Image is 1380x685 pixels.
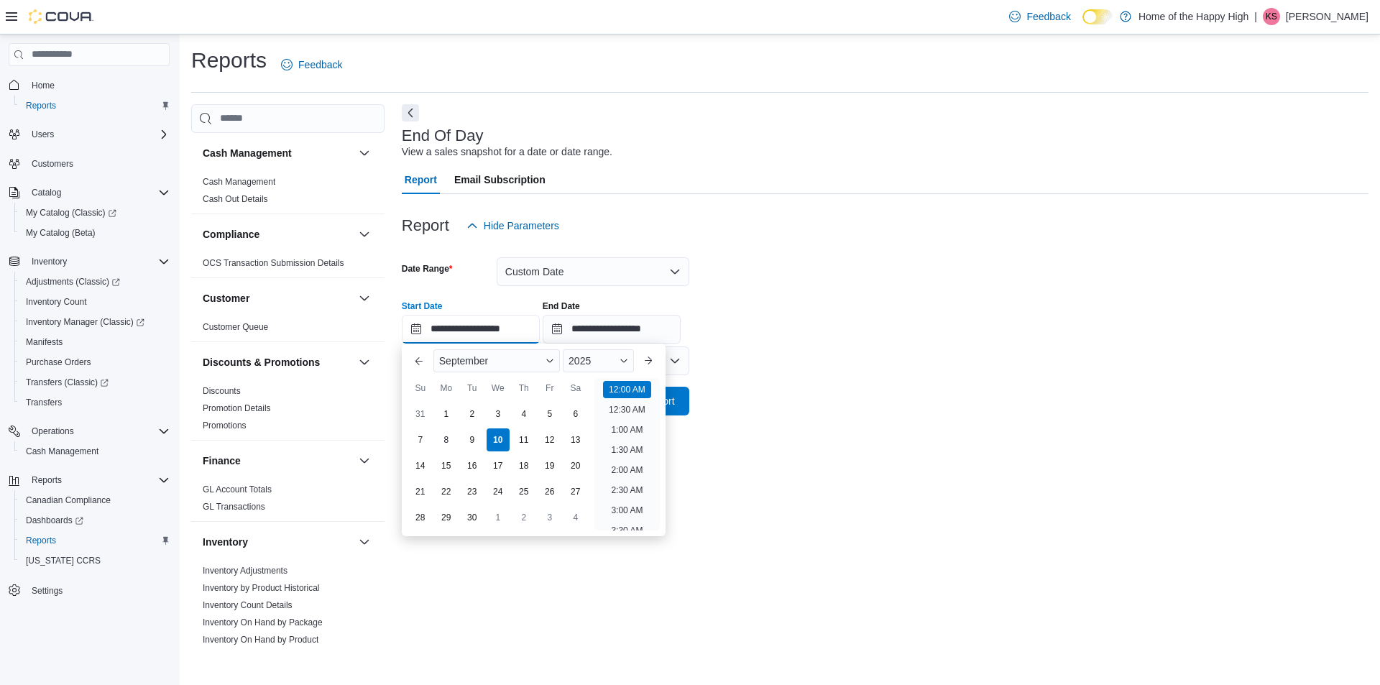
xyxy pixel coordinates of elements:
div: day-16 [461,454,484,477]
div: day-21 [409,480,432,503]
a: Inventory Manager (Classic) [20,313,150,331]
div: day-12 [538,428,561,451]
div: day-20 [564,454,587,477]
button: Finance [356,452,373,469]
div: Fr [538,377,561,400]
div: Kaysi Strome [1263,8,1280,25]
div: day-7 [409,428,432,451]
h3: Discounts & Promotions [203,355,320,369]
a: Feedback [275,50,348,79]
div: day-25 [512,480,535,503]
div: Mo [435,377,458,400]
li: 2:00 AM [605,461,648,479]
div: September, 2025 [408,401,589,530]
span: Dashboards [26,515,83,526]
div: day-31 [409,403,432,426]
a: My Catalog (Classic) [14,203,175,223]
div: day-10 [487,428,510,451]
button: Discounts & Promotions [203,355,353,369]
div: day-15 [435,454,458,477]
a: Canadian Compliance [20,492,116,509]
button: My Catalog (Beta) [14,223,175,243]
p: Home of the Happy High [1138,8,1248,25]
button: Customer [356,290,373,307]
div: day-28 [409,506,432,529]
a: Inventory On Hand by Product [203,635,318,645]
span: Hide Parameters [484,219,559,233]
div: day-17 [487,454,510,477]
span: Settings [32,585,63,597]
input: Press the down key to open a popover containing a calendar. [543,315,681,344]
button: Cash Management [14,441,175,461]
span: Manifests [26,336,63,348]
span: Report [405,165,437,194]
li: 1:00 AM [605,421,648,438]
a: Adjustments (Classic) [14,272,175,292]
li: 3:30 AM [605,522,648,539]
span: Promotions [203,420,247,431]
a: Reports [20,532,62,549]
a: Transfers [20,394,68,411]
a: GL Account Totals [203,484,272,495]
button: Reports [26,472,68,489]
span: Operations [32,426,74,437]
button: Settings [3,579,175,600]
span: KS [1266,8,1277,25]
h3: Report [402,217,449,234]
a: Inventory Adjustments [203,566,287,576]
span: Inventory Count [20,293,170,311]
a: OCS Transaction Submission Details [203,258,344,268]
h3: Customer [203,291,249,305]
span: Cash Management [20,443,170,460]
span: Reports [32,474,62,486]
span: Washington CCRS [20,552,170,569]
button: Inventory [26,253,73,270]
span: Manifests [20,334,170,351]
a: Cash Out Details [203,194,268,204]
span: Canadian Compliance [20,492,170,509]
button: Operations [26,423,80,440]
button: Catalog [26,184,67,201]
div: day-1 [487,506,510,529]
span: Inventory Adjustments [203,565,287,576]
span: My Catalog (Classic) [20,204,170,221]
div: day-13 [564,428,587,451]
button: Previous Month [408,349,431,372]
a: [US_STATE] CCRS [20,552,106,569]
a: Cash Management [20,443,104,460]
span: Discounts [203,385,241,397]
span: My Catalog (Beta) [26,227,96,239]
img: Cova [29,9,93,24]
a: Dashboards [20,512,89,529]
span: Home [32,80,55,91]
div: day-30 [461,506,484,529]
span: Feedback [1026,9,1070,24]
div: Button. Open the year selector. 2025 is currently selected. [563,349,634,372]
input: Press the down key to enter a popover containing a calendar. Press the escape key to close the po... [402,315,540,344]
span: Reports [20,97,170,114]
label: Date Range [402,263,453,275]
span: Transfers [26,397,62,408]
div: day-23 [461,480,484,503]
span: Operations [26,423,170,440]
button: Cash Management [356,144,373,162]
span: Settings [26,581,170,599]
button: Compliance [356,226,373,243]
div: day-9 [461,428,484,451]
label: End Date [543,300,580,312]
span: Inventory Count Details [203,599,293,611]
button: Customer [203,291,353,305]
a: Manifests [20,334,68,351]
div: Discounts & Promotions [191,382,385,440]
a: Inventory Count [20,293,93,311]
button: Customers [3,153,175,174]
div: day-8 [435,428,458,451]
button: Manifests [14,332,175,352]
span: Feedback [298,58,342,72]
span: Customers [32,158,73,170]
a: Promotions [203,420,247,431]
button: Hide Parameters [461,211,565,240]
div: day-6 [564,403,587,426]
a: Inventory Manager (Classic) [14,312,175,332]
span: Reports [20,532,170,549]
